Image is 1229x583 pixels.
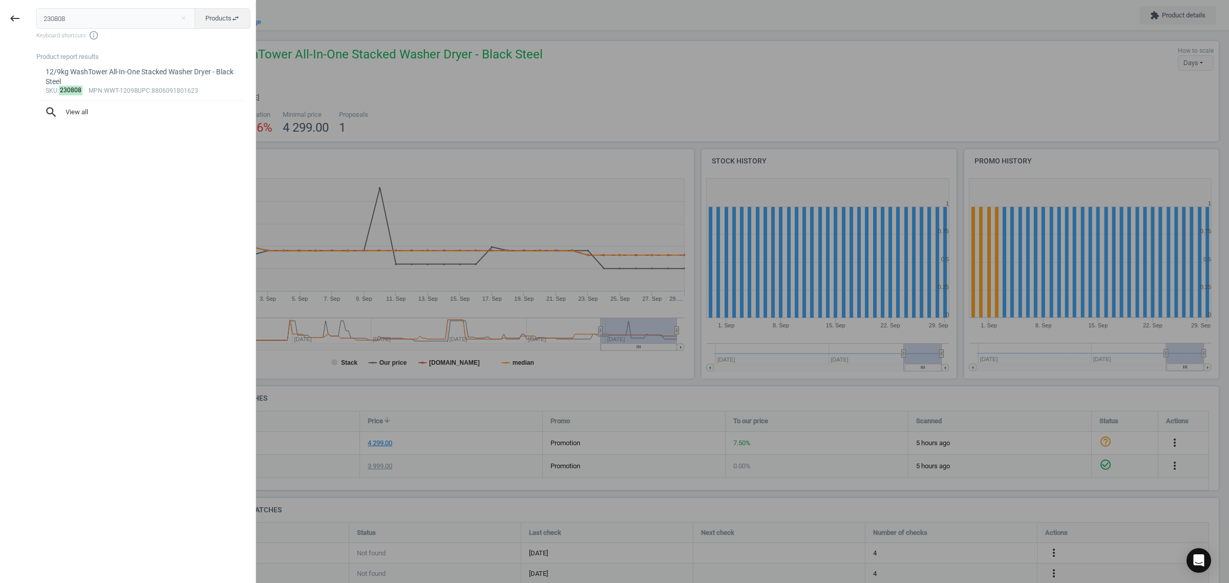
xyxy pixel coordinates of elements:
i: keyboard_backspace [9,12,21,25]
button: searchView all [36,101,250,123]
div: 12/9kg WashTower All-In-One Stacked Washer Dryer - Black Steel [46,67,242,87]
span: mpn [89,87,102,94]
span: Keyboard shortcuts [36,30,250,40]
span: sku [46,87,57,94]
span: View all [45,106,242,119]
mark: 230808 [59,86,83,95]
button: Productsswap_horiz [195,8,250,29]
span: Products [205,14,240,23]
i: search [45,106,58,119]
i: swap_horiz [231,14,240,23]
button: Close [176,14,191,23]
div: : :WWT-1209B :8806091801623 [46,87,242,95]
div: Product report results [36,52,256,61]
button: keyboard_backspace [3,7,27,31]
i: info_outline [89,30,99,40]
div: Open Intercom Messenger [1186,548,1211,573]
span: upc [138,87,150,94]
input: Enter the SKU or product name [36,8,196,29]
